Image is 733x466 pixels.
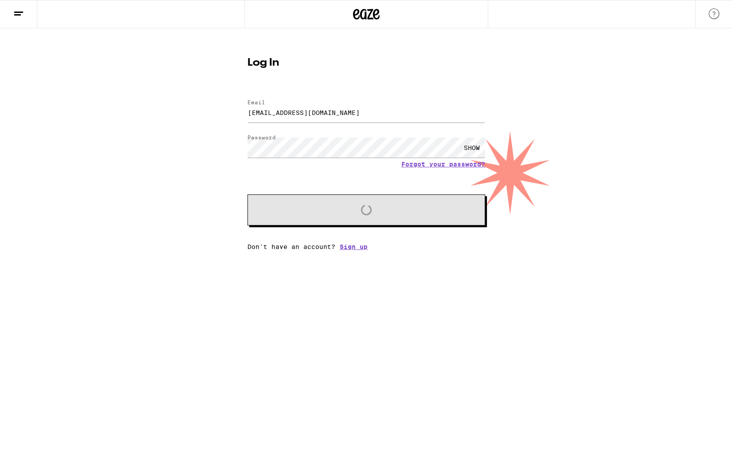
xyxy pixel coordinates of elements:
span: Hi. Need any help? [5,6,64,13]
label: Email [247,99,265,105]
label: Password [247,134,276,140]
input: Email [247,103,485,122]
a: Sign up [340,243,368,250]
h1: Log In [247,58,485,68]
div: Don't have an account? [247,243,485,250]
div: SHOW [459,138,485,158]
a: Forgot your password? [401,161,485,168]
